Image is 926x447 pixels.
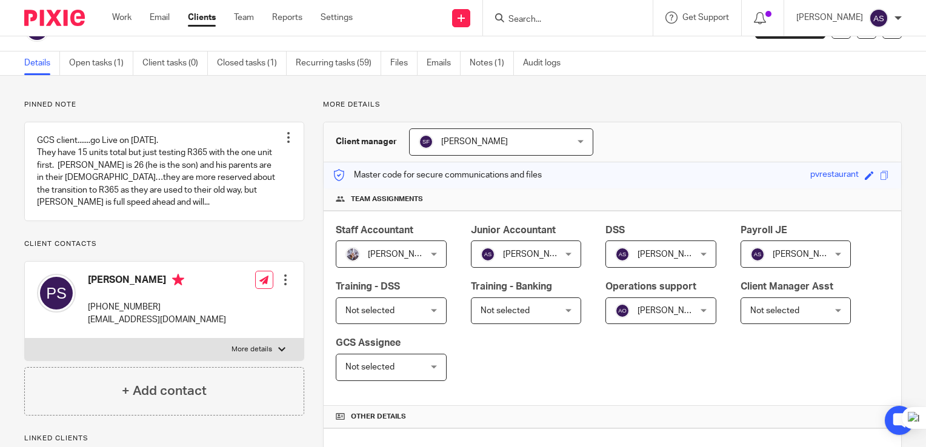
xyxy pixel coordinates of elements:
[217,51,287,75] a: Closed tasks (1)
[112,12,132,24] a: Work
[741,282,833,291] span: Client Manager Asst
[441,137,508,146] span: [PERSON_NAME]
[336,136,397,148] h3: Client manager
[368,250,435,259] span: [PERSON_NAME]
[24,239,304,249] p: Client contacts
[37,274,76,313] img: svg%3E
[750,247,765,262] img: svg%3E
[605,225,625,235] span: DSS
[142,51,208,75] a: Client tasks (0)
[88,314,226,326] p: [EMAIL_ADDRESS][DOMAIN_NAME]
[419,134,433,149] img: svg%3E
[796,12,863,24] p: [PERSON_NAME]
[272,12,302,24] a: Reports
[638,250,704,259] span: [PERSON_NAME]
[481,247,495,262] img: svg%3E
[638,306,704,315] span: [PERSON_NAME]
[773,250,839,259] span: [PERSON_NAME]
[172,274,184,286] i: Primary
[481,306,530,315] span: Not selected
[750,306,799,315] span: Not selected
[471,282,552,291] span: Training - Banking
[615,247,630,262] img: svg%3E
[232,345,272,354] p: More details
[323,100,902,110] p: More details
[69,51,133,75] a: Open tasks (1)
[333,169,542,181] p: Master code for secure communications and files
[188,12,216,24] a: Clients
[605,282,696,291] span: Operations support
[471,225,556,235] span: Junior Accountant
[615,303,630,318] img: svg%3E
[345,363,395,371] span: Not selected
[390,51,418,75] a: Files
[345,306,395,315] span: Not selected
[507,15,616,25] input: Search
[869,8,888,28] img: svg%3E
[351,412,406,422] span: Other details
[470,51,514,75] a: Notes (1)
[24,100,304,110] p: Pinned note
[122,382,207,400] h4: + Add contact
[150,12,170,24] a: Email
[345,247,360,262] img: ProfilePhoto.JPG
[296,51,381,75] a: Recurring tasks (59)
[24,51,60,75] a: Details
[682,13,729,22] span: Get Support
[810,168,859,182] div: pvrestaurant
[741,225,787,235] span: Payroll JE
[523,51,570,75] a: Audit logs
[336,338,401,348] span: GCS Assignee
[88,301,226,313] p: [PHONE_NUMBER]
[24,10,85,26] img: Pixie
[427,51,461,75] a: Emails
[336,225,413,235] span: Staff Accountant
[88,274,226,289] h4: [PERSON_NAME]
[321,12,353,24] a: Settings
[351,194,423,204] span: Team assignments
[234,12,254,24] a: Team
[24,434,304,443] p: Linked clients
[336,282,400,291] span: Training - DSS
[503,250,570,259] span: [PERSON_NAME]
